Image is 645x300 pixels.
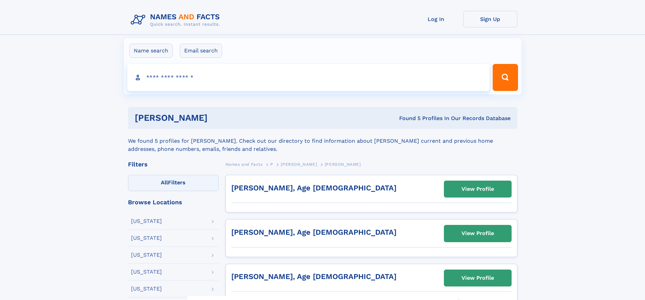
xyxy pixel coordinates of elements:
div: [US_STATE] [131,218,162,224]
label: Name search [129,44,173,58]
a: Names and Facts [225,160,263,168]
a: [PERSON_NAME] [281,160,317,168]
div: [US_STATE] [131,235,162,241]
a: View Profile [444,181,511,197]
div: [US_STATE] [131,252,162,258]
div: Filters [128,161,219,167]
a: Sign Up [463,11,517,27]
div: [US_STATE] [131,286,162,292]
span: P [270,162,273,167]
span: [PERSON_NAME] [281,162,317,167]
a: View Profile [444,270,511,286]
a: [PERSON_NAME], Age [DEMOGRAPHIC_DATA] [231,228,396,236]
a: [PERSON_NAME], Age [DEMOGRAPHIC_DATA] [231,272,396,281]
h1: [PERSON_NAME] [135,114,303,122]
input: search input [127,64,490,91]
button: Search Button [493,64,518,91]
div: View Profile [461,270,494,286]
div: Browse Locations [128,199,219,205]
a: Log In [409,11,463,27]
a: P [270,160,273,168]
label: Filters [128,175,219,191]
div: We found 5 profiles for [PERSON_NAME]. Check out our directory to find information about [PERSON_... [128,129,517,153]
img: Logo Names and Facts [128,11,225,29]
label: Email search [180,44,222,58]
a: View Profile [444,225,511,241]
div: View Profile [461,226,494,241]
div: Found 5 Profiles In Our Records Database [303,115,511,122]
a: [PERSON_NAME], Age [DEMOGRAPHIC_DATA] [231,184,396,192]
span: [PERSON_NAME] [325,162,361,167]
div: [US_STATE] [131,269,162,275]
span: All [161,179,168,186]
div: View Profile [461,181,494,197]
